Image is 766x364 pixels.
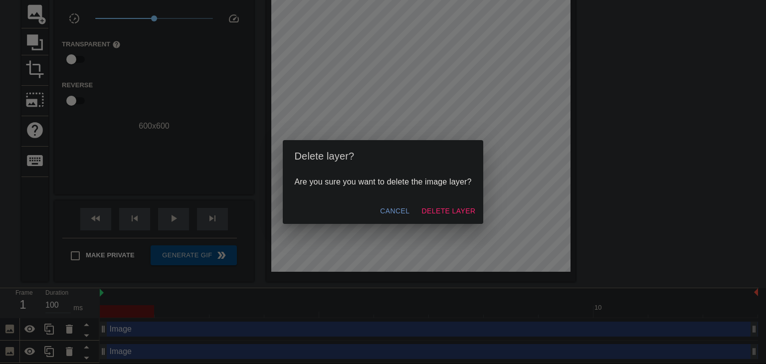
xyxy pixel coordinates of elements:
span: Cancel [380,205,409,217]
span: Delete Layer [421,205,475,217]
button: Delete Layer [417,202,479,220]
button: Cancel [376,202,413,220]
h2: Delete layer? [295,148,472,164]
p: Are you sure you want to delete the image layer? [295,176,472,188]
